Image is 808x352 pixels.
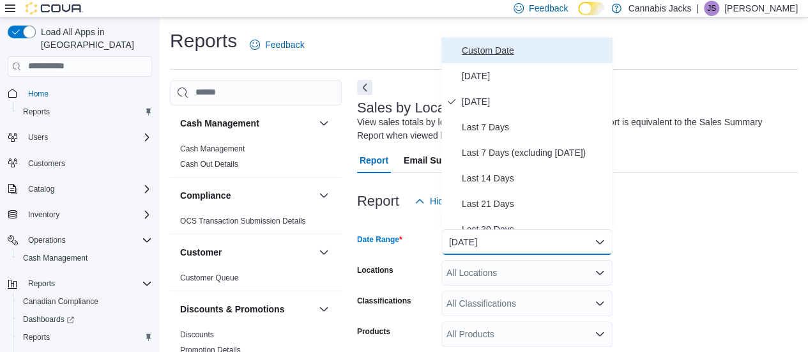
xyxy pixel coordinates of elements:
a: Discounts [180,330,214,339]
button: Reports [23,276,60,291]
span: Feedback [529,2,568,15]
span: Report [360,148,388,173]
span: Operations [23,233,152,248]
div: John Shelegey [704,1,719,16]
span: Dashboards [18,312,152,327]
span: Reports [18,104,152,119]
h3: Cash Management [180,117,259,130]
button: [DATE] [441,229,613,255]
h3: Sales by Location [357,100,468,116]
button: Customer [180,246,314,259]
h3: Discounts & Promotions [180,303,284,316]
span: Hide Parameters [430,195,497,208]
button: Discounts & Promotions [316,302,332,317]
button: Home [3,84,157,103]
span: Home [28,89,49,99]
button: Cash Management [180,117,314,130]
span: Canadian Compliance [23,296,98,307]
span: Cash Management [180,144,245,154]
a: Customers [23,156,70,171]
div: Customer [170,270,342,291]
button: Operations [23,233,71,248]
span: Home [23,86,152,102]
button: Customers [3,154,157,172]
span: [DATE] [462,68,607,84]
button: Open list of options [595,298,605,309]
a: OCS Transaction Submission Details [180,217,306,226]
span: Feedback [265,38,304,51]
span: Users [28,132,48,142]
span: Reports [18,330,152,345]
div: Select listbox [441,38,613,229]
button: Open list of options [595,268,605,278]
a: Reports [18,330,55,345]
button: Operations [3,231,157,249]
h3: Report [357,194,399,209]
span: Dark Mode [578,15,579,16]
input: Dark Mode [578,2,605,15]
img: Cova [26,2,83,15]
span: Custom Date [462,43,607,58]
label: Classifications [357,296,411,306]
span: OCS Transaction Submission Details [180,216,306,226]
a: Canadian Compliance [18,294,103,309]
div: View sales totals by location for a specified date range. This report is equivalent to the Sales ... [357,116,791,142]
a: Dashboards [18,312,79,327]
span: Reports [23,332,50,342]
span: Dashboards [23,314,74,325]
span: Customer Queue [180,273,238,283]
a: Customer Queue [180,273,238,282]
a: Feedback [245,32,309,57]
a: Cash Management [18,250,93,266]
label: Date Range [357,234,402,245]
span: JS [707,1,716,16]
p: | [696,1,699,16]
span: Last 14 Days [462,171,607,186]
span: Catalog [23,181,152,197]
span: Last 21 Days [462,196,607,211]
div: Cash Management [170,141,342,177]
button: Compliance [316,188,332,203]
h3: Compliance [180,189,231,202]
label: Products [357,326,390,337]
span: Reports [28,279,55,289]
button: Customer [316,245,332,260]
span: Inventory [28,210,59,220]
div: Compliance [170,213,342,234]
span: Cash Management [23,253,88,263]
span: Customers [23,155,152,171]
button: Users [3,128,157,146]
span: Canadian Compliance [18,294,152,309]
a: Cash Management [180,144,245,153]
span: Users [23,130,152,145]
button: Discounts & Promotions [180,303,314,316]
button: Reports [13,103,157,121]
h3: Customer [180,246,222,259]
span: Cash Management [18,250,152,266]
button: Next [357,80,372,95]
label: Locations [357,265,393,275]
a: Dashboards [13,310,157,328]
a: Cash Out Details [180,160,238,169]
span: Email Subscription [404,148,485,173]
button: Reports [13,328,157,346]
a: Reports [18,104,55,119]
span: Last 7 Days [462,119,607,135]
span: Cash Out Details [180,159,238,169]
button: Cash Management [316,116,332,131]
button: Inventory [3,206,157,224]
span: [DATE] [462,94,607,109]
a: Home [23,86,54,102]
p: [PERSON_NAME] [724,1,798,16]
h1: Reports [170,28,237,54]
button: Open list of options [595,329,605,339]
button: Canadian Compliance [13,293,157,310]
span: Load All Apps in [GEOGRAPHIC_DATA] [36,26,152,51]
button: Catalog [23,181,59,197]
span: Catalog [28,184,54,194]
button: Catalog [3,180,157,198]
button: Hide Parameters [409,188,502,214]
button: Reports [3,275,157,293]
span: Inventory [23,207,152,222]
button: Compliance [180,189,314,202]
